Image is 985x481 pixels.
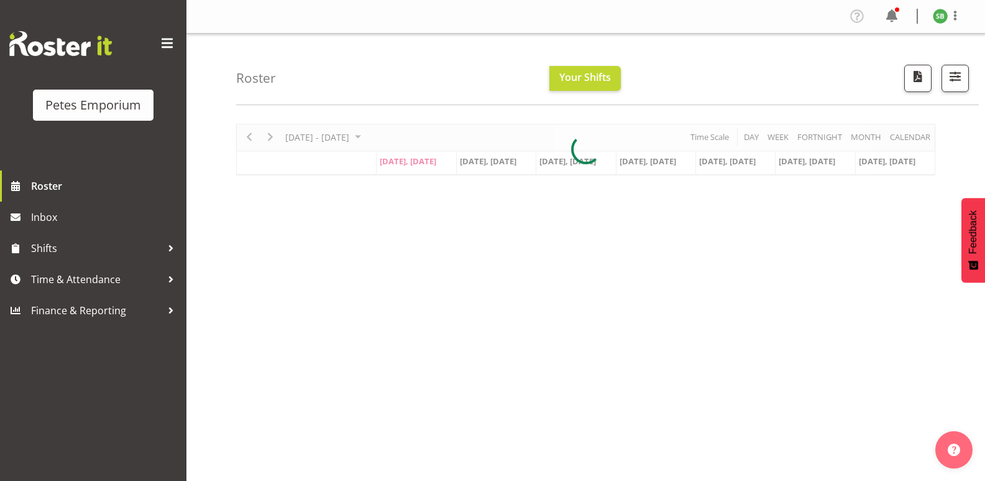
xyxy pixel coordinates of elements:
button: Download a PDF of the roster according to the set date range. [904,65,932,92]
span: Feedback [968,210,979,254]
button: Feedback - Show survey [961,198,985,283]
span: Inbox [31,208,180,226]
img: Rosterit website logo [9,31,112,56]
button: Filter Shifts [941,65,969,92]
span: Roster [31,177,180,195]
div: Petes Emporium [45,96,141,114]
span: Time & Attendance [31,270,162,289]
span: Your Shifts [559,70,611,84]
img: stephanie-burden9828.jpg [933,9,948,24]
button: Your Shifts [549,66,621,91]
span: Shifts [31,239,162,258]
img: help-xxl-2.png [948,444,960,456]
span: Finance & Reporting [31,301,162,320]
h4: Roster [236,71,276,85]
